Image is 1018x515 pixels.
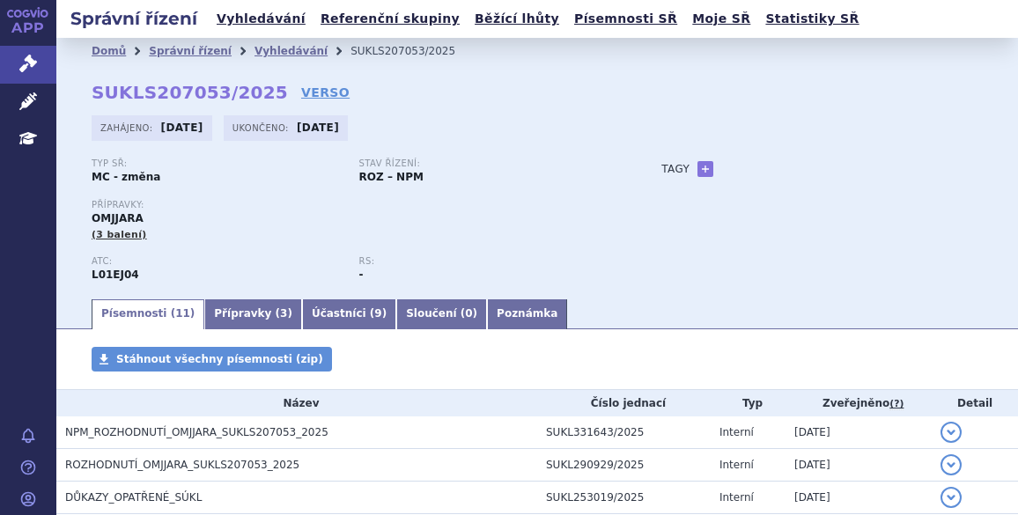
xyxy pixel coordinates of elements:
[161,121,203,134] strong: [DATE]
[211,7,311,31] a: Vyhledávání
[301,84,350,101] a: VERSO
[92,158,342,169] p: Typ SŘ:
[569,7,682,31] a: Písemnosti SŘ
[56,390,537,416] th: Název
[537,416,711,449] td: SUKL331643/2025
[92,171,160,183] strong: MC - změna
[92,347,332,372] a: Stáhnout všechny písemnosti (zip)
[786,390,932,416] th: Zveřejněno
[359,158,609,169] p: Stav řízení:
[175,307,190,320] span: 11
[760,7,864,31] a: Statistiky SŘ
[786,482,932,514] td: [DATE]
[92,200,626,210] p: Přípravky:
[465,307,472,320] span: 0
[116,353,323,365] span: Stáhnout všechny písemnosti (zip)
[350,38,478,64] li: SUKLS207053/2025
[92,45,126,57] a: Domů
[254,45,328,57] a: Vyhledávání
[92,212,144,224] span: OMJJARA
[786,416,932,449] td: [DATE]
[941,454,962,475] button: detail
[711,390,786,416] th: Typ
[537,449,711,482] td: SUKL290929/2025
[932,390,1018,416] th: Detail
[359,171,424,183] strong: ROZ – NPM
[280,307,287,320] span: 3
[315,7,465,31] a: Referenční skupiny
[359,269,364,281] strong: -
[889,398,904,410] abbr: (?)
[65,426,328,438] span: NPM_ROZHODNUTÍ_OMJJARA_SUKLS207053_2025
[92,269,139,281] strong: MOMELOTINIB
[92,256,342,267] p: ATC:
[469,7,564,31] a: Běžící lhůty
[65,459,299,471] span: ROZHODNUTÍ_OMJJARA_SUKLS207053_2025
[92,229,147,240] span: (3 balení)
[396,299,487,329] a: Sloučení (0)
[92,82,288,103] strong: SUKLS207053/2025
[487,299,567,329] a: Poznámka
[204,299,302,329] a: Přípravky (3)
[232,121,292,135] span: Ukončeno:
[687,7,756,31] a: Moje SŘ
[297,121,339,134] strong: [DATE]
[941,487,962,508] button: detail
[92,299,204,329] a: Písemnosti (11)
[719,459,754,471] span: Interní
[661,158,690,180] h3: Tagy
[537,390,711,416] th: Číslo jednací
[65,491,202,504] span: DŮKAZY_OPATŘENÉ_SÚKL
[374,307,381,320] span: 9
[56,6,211,31] h2: Správní řízení
[719,426,754,438] span: Interní
[359,256,609,267] p: RS:
[786,449,932,482] td: [DATE]
[941,422,962,443] button: detail
[719,491,754,504] span: Interní
[537,482,711,514] td: SUKL253019/2025
[100,121,156,135] span: Zahájeno:
[149,45,232,57] a: Správní řízení
[302,299,396,329] a: Účastníci (9)
[697,161,713,177] a: +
